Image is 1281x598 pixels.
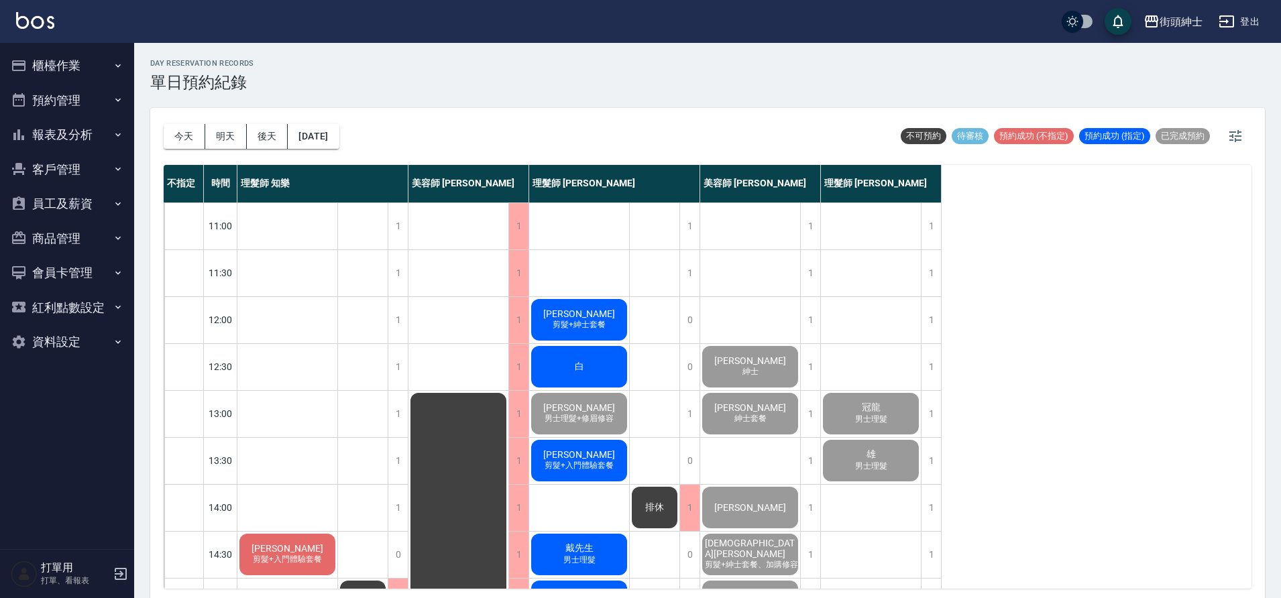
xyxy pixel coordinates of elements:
[712,502,789,513] span: [PERSON_NAME]
[800,297,820,343] div: 1
[250,554,325,565] span: 剪髮+入門體驗套餐
[204,484,237,531] div: 14:00
[679,250,700,296] div: 1
[508,438,528,484] div: 1
[800,250,820,296] div: 1
[821,165,942,202] div: 理髮師 [PERSON_NAME]
[800,203,820,249] div: 1
[204,165,237,202] div: 時間
[800,391,820,437] div: 1
[5,117,129,152] button: 報表及分析
[5,83,129,118] button: 預約管理
[541,449,618,460] span: [PERSON_NAME]
[388,203,408,249] div: 1
[408,165,529,202] div: 美容師 [PERSON_NAME]
[508,485,528,531] div: 1
[388,297,408,343] div: 1
[388,250,408,296] div: 1
[561,554,598,566] span: 男士理髮
[679,438,700,484] div: 0
[921,438,941,484] div: 1
[529,165,700,202] div: 理髮師 [PERSON_NAME]
[679,485,700,531] div: 1
[679,532,700,578] div: 0
[542,460,616,471] span: 剪髮+入門體驗套餐
[800,344,820,390] div: 1
[864,449,879,461] span: 雄
[541,308,618,319] span: [PERSON_NAME]
[204,437,237,484] div: 13:30
[5,186,129,221] button: 員工及薪資
[5,324,129,359] button: 資料設定
[1105,8,1131,35] button: save
[150,59,254,68] h2: day Reservation records
[1213,9,1265,34] button: 登出
[921,485,941,531] div: 1
[388,485,408,531] div: 1
[388,532,408,578] div: 0
[800,532,820,578] div: 1
[1138,8,1208,36] button: 街頭紳士
[16,12,54,29] img: Logo
[508,297,528,343] div: 1
[952,130,989,142] span: 待審核
[572,361,587,373] span: 白
[164,165,204,202] div: 不指定
[643,501,667,514] span: 排休
[150,73,254,92] h3: 單日預約紀錄
[563,542,596,554] span: 戴先生
[702,538,798,559] span: [DEMOGRAPHIC_DATA][PERSON_NAME]
[164,124,205,149] button: 今天
[205,124,247,149] button: 明天
[800,438,820,484] div: 1
[204,343,237,390] div: 12:30
[689,559,803,571] span: 剪髮+紳士套餐、加購修容修眉
[712,402,789,413] span: [PERSON_NAME]
[11,560,38,587] img: Person
[41,575,109,587] p: 打單、看報表
[679,297,700,343] div: 0
[901,130,946,142] span: 不可預約
[921,297,941,343] div: 1
[388,391,408,437] div: 1
[921,250,941,296] div: 1
[542,413,616,424] span: 男士理髮+修眉修容
[700,165,821,202] div: 美容師 [PERSON_NAME]
[5,221,129,256] button: 商品管理
[1160,13,1203,30] div: 街頭紳士
[921,203,941,249] div: 1
[852,414,890,425] span: 男士理髮
[204,202,237,249] div: 11:00
[388,344,408,390] div: 1
[740,366,761,377] span: 紳士
[204,296,237,343] div: 12:00
[541,402,618,413] span: [PERSON_NAME]
[712,355,789,366] span: [PERSON_NAME]
[679,344,700,390] div: 0
[994,130,1074,142] span: 預約成功 (不指定)
[852,461,890,472] span: 男士理髮
[204,531,237,578] div: 14:30
[1156,130,1210,142] span: 已完成預約
[1079,130,1150,142] span: 預約成功 (指定)
[5,152,129,187] button: 客戶管理
[732,413,769,424] span: 紳士套餐
[204,249,237,296] div: 11:30
[859,402,883,414] span: 冠龍
[508,203,528,249] div: 1
[921,391,941,437] div: 1
[247,124,288,149] button: 後天
[679,391,700,437] div: 1
[5,290,129,325] button: 紅利點數設定
[508,250,528,296] div: 1
[249,543,326,554] span: [PERSON_NAME]
[237,165,408,202] div: 理髮師 知樂
[388,438,408,484] div: 1
[508,532,528,578] div: 1
[508,391,528,437] div: 1
[288,124,339,149] button: [DATE]
[5,48,129,83] button: 櫃檯作業
[679,203,700,249] div: 1
[5,255,129,290] button: 會員卡管理
[41,561,109,575] h5: 打單用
